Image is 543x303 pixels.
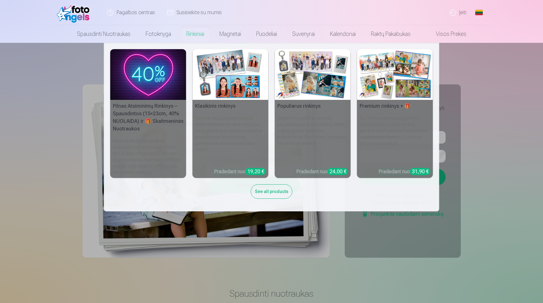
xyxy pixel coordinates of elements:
a: Spausdinti nuotraukas [69,25,138,43]
a: Puodeliai [249,25,285,43]
a: See all products [251,188,292,194]
a: Raktų pakabukas [363,25,418,43]
img: Populiarus rinkinys [275,49,351,100]
a: Pilnas Atsiminimų Rinkinys – Spausdintos (15×23cm, 40% NUOLAIDA) ir 🎁 Skaitmeninės NuotraukosPiln... [110,49,186,178]
a: Magnetai [212,25,249,43]
div: See all products [251,184,292,199]
a: Populiarus rinkinysPopuliarus rinkinysĮsigykite kruopščiai atrinktą populiariausių fotoproduktų r... [275,49,351,178]
h5: Klasikinis rinkinys [193,100,269,112]
img: Premium rinkinys + 🎁 [357,49,433,100]
h6: Įsigykite kruopščiai atrinktą populiariausių fotoproduktų rinkinį ir išsaugokite mokyklos prisimi... [275,112,351,165]
h5: Pilnas Atsiminimų Rinkinys – Spausdintos (15×23cm, 40% NUOLAIDA) ir 🎁 Skaitmeninės Nuotraukos [110,100,186,135]
a: Rinkiniai [179,25,212,43]
h6: Gaukite visas individualias spausdintas nuotraukas (15×23 cm) iš savo fotosesijos, taip pat grupi... [110,135,186,178]
div: 24,00 € [328,168,348,175]
a: Premium rinkinys + 🎁Premium rinkinys + 🎁Šis rinkinys apima daug įdomių fotoproduktų, o kaip dovan... [357,49,433,178]
img: Klasikinis rinkinys [193,49,269,100]
h6: Šis rinkinys apima daug įdomių fotoproduktų, o kaip dovaną gausite visas galerijos nuotraukas ska... [357,112,433,165]
div: 31,90 € [410,168,430,175]
div: Pradedant nuo [296,168,348,175]
a: Fotoknyga [138,25,179,43]
div: 19,20 € [246,168,266,175]
div: Pradedant nuo [214,168,266,175]
a: Visos prekės [418,25,474,43]
h5: Populiarus rinkinys [275,100,351,112]
div: Pradedant nuo [378,168,430,175]
h6: Gaukite visus populiariausius fotoproduktus viename rinkinyje ir išsaugokite gražiausius mokyklos... [193,112,269,165]
img: Pilnas Atsiminimų Rinkinys – Spausdintos (15×23cm, 40% NUOLAIDA) ir 🎁 Skaitmeninės Nuotraukos [110,49,186,100]
h5: Premium rinkinys + 🎁 [357,100,433,112]
a: Klasikinis rinkinysKlasikinis rinkinysGaukite visus populiariausius fotoproduktus viename rinkiny... [193,49,269,178]
img: /fa2 [57,3,93,23]
a: Suvenyrai [285,25,322,43]
a: Kalendoriai [322,25,363,43]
